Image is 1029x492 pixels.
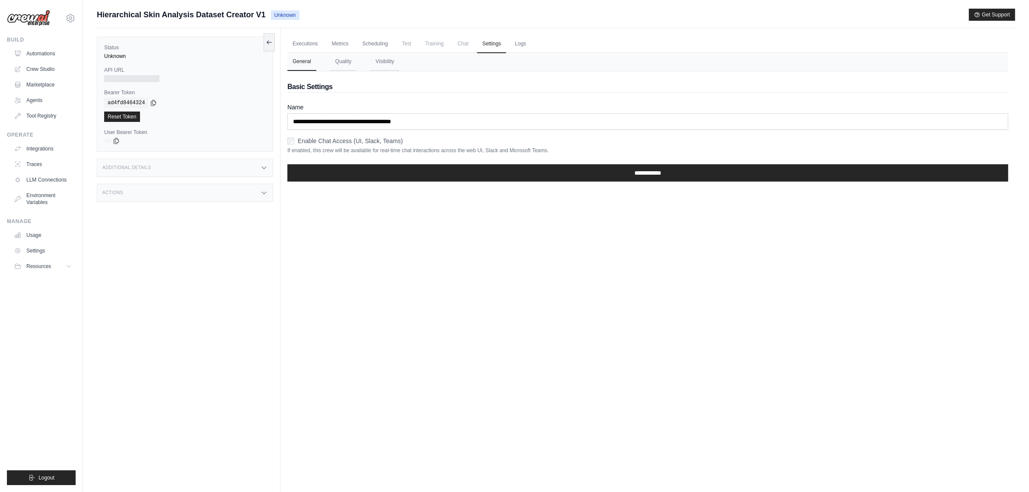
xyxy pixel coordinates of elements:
iframe: Chat Widget [986,450,1029,492]
a: Usage [10,228,76,242]
button: Quality [330,53,357,71]
div: 聊天小工具 [986,450,1029,492]
a: Settings [10,244,76,258]
label: Name [287,103,1008,112]
a: Scheduling [357,35,393,53]
div: Operate [7,131,76,138]
span: Logout [38,474,54,481]
a: LLM Connections [10,173,76,187]
label: Bearer Token [104,89,266,96]
button: Logout [7,470,76,485]
label: Status [104,44,266,51]
h3: Actions [102,190,123,195]
a: Settings [477,35,506,53]
div: Manage [7,218,76,225]
label: User Bearer Token [104,129,266,136]
a: Logs [510,35,531,53]
button: Resources [10,259,76,273]
a: Marketplace [10,78,76,92]
img: Logo [7,10,50,26]
a: Crew Studio [10,62,76,76]
span: Resources [26,263,51,270]
span: Training is not available until the deployment is complete [420,35,449,52]
div: Unknown [104,53,266,60]
button: Visibility [370,53,399,71]
label: Enable Chat Access (UI, Slack, Teams) [298,137,403,145]
a: Reset Token [104,112,140,122]
a: Integrations [10,142,76,156]
code: ad4fd8464324 [104,98,148,108]
p: If enabled, this crew will be available for real-time chat interactions across the web UI, Slack ... [287,147,1008,154]
a: Environment Variables [10,188,76,209]
h2: Basic Settings [287,82,1008,92]
label: API URL [104,67,266,73]
button: General [287,53,316,71]
span: Unknown [271,10,299,20]
button: Get Support [969,9,1015,21]
h3: Additional Details [102,165,151,170]
a: Agents [10,93,76,107]
a: Automations [10,47,76,61]
span: Chat is not available until the deployment is complete [452,35,474,52]
div: Build [7,36,76,43]
nav: Tabs [287,53,1008,71]
a: Metrics [327,35,354,53]
a: Tool Registry [10,109,76,123]
a: Executions [287,35,323,53]
span: Test [397,35,417,52]
a: Traces [10,157,76,171]
span: Hierarchical Skin Analysis Dataset Creator V1 [97,9,266,21]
